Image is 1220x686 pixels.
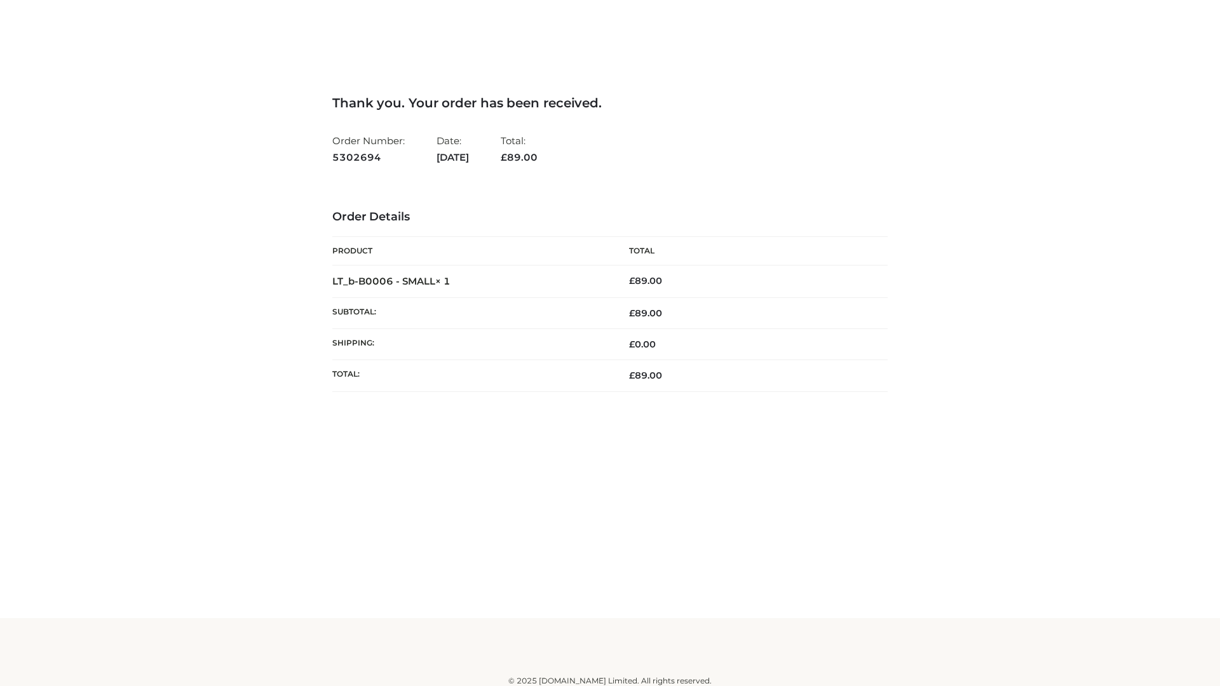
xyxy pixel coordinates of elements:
[629,339,656,350] bdi: 0.00
[437,130,469,168] li: Date:
[332,149,405,166] strong: 5302694
[501,130,538,168] li: Total:
[629,275,662,286] bdi: 89.00
[435,275,451,287] strong: × 1
[501,151,507,163] span: £
[332,360,610,391] th: Total:
[332,210,888,224] h3: Order Details
[629,307,662,319] span: 89.00
[437,149,469,166] strong: [DATE]
[332,130,405,168] li: Order Number:
[629,307,635,319] span: £
[629,370,635,381] span: £
[629,275,635,286] span: £
[610,237,888,266] th: Total
[332,275,451,287] strong: LT_b-B0006 - SMALL
[332,297,610,328] th: Subtotal:
[332,237,610,266] th: Product
[332,329,610,360] th: Shipping:
[501,151,538,163] span: 89.00
[332,95,888,111] h3: Thank you. Your order has been received.
[629,370,662,381] span: 89.00
[629,339,635,350] span: £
